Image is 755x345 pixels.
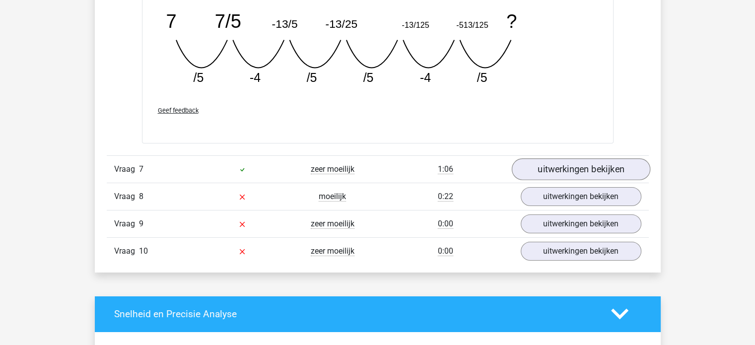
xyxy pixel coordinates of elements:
[311,246,354,256] span: zeer moeilijk
[139,246,148,256] span: 10
[306,70,317,84] tspan: /5
[456,20,488,29] tspan: -513/125
[311,164,354,174] span: zeer moeilijk
[419,70,430,84] tspan: -4
[363,70,373,84] tspan: /5
[114,163,139,175] span: Vraag
[249,70,260,84] tspan: -4
[521,242,641,261] a: uitwerkingen bekijken
[166,10,176,31] tspan: 7
[402,20,429,29] tspan: -13/125
[511,158,650,180] a: uitwerkingen bekijken
[158,107,199,114] span: Geef feedback
[139,164,143,174] span: 7
[438,164,453,174] span: 1:06
[193,70,204,84] tspan: /5
[438,246,453,256] span: 0:00
[319,192,346,202] span: moeilijk
[438,219,453,229] span: 0:00
[114,191,139,203] span: Vraag
[325,17,357,30] tspan: -13/25
[114,245,139,257] span: Vraag
[114,218,139,230] span: Vraag
[272,17,297,30] tspan: -13/5
[521,214,641,233] a: uitwerkingen bekijken
[139,192,143,201] span: 8
[506,10,517,31] tspan: ?
[477,70,487,84] tspan: /5
[214,10,241,31] tspan: 7/5
[114,308,596,320] h4: Snelheid en Precisie Analyse
[438,192,453,202] span: 0:22
[521,187,641,206] a: uitwerkingen bekijken
[139,219,143,228] span: 9
[311,219,354,229] span: zeer moeilijk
